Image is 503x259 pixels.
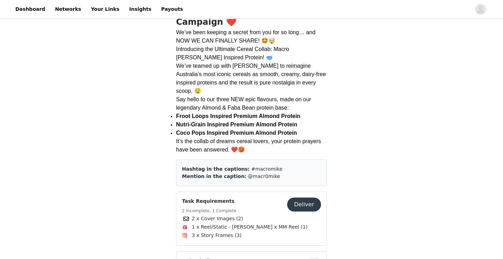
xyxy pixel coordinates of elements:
[51,1,85,17] a: Networks
[176,121,297,127] span: Nutri-Grain Inspired Premium Almond Protein
[176,130,297,136] span: Coco Pops Inspired Premium Almond Protein
[182,208,236,214] h5: 2 Incomplete, 1 Complete
[176,46,289,60] span: Introducing the Ultimate Cereal Collab: Macro [PERSON_NAME] Inspired Protein! 🥣
[176,138,321,153] span: It’s the collab of dreams cereal lovers, your protein prayers have been answered. ❤️🥵
[176,113,300,119] span: Froot Loops Inspired Premium Almond Protein
[287,198,321,212] button: Deliver
[477,4,484,15] div: avatar
[192,215,243,222] span: 2 x Cover Images (2)
[192,223,308,231] span: 1 x Reel/Static - [PERSON_NAME] x MM Reel (1)
[176,192,327,246] div: Task Requirements
[182,198,236,205] h4: Task Requirements
[125,1,155,17] a: Insights
[251,166,282,172] span: #macromike
[157,1,187,17] a: Payouts
[182,173,246,179] span: Mention in the caption:
[176,96,311,111] span: Say hello to our three NEW epic flavours, made on our legendary Almond & Faba Bean protein base:
[87,1,124,17] a: Your Links
[182,233,188,238] img: Instagram Icon
[11,1,49,17] a: Dashboard
[182,166,250,172] span: Hashtag in the captions:
[192,232,242,239] span: 3 x Story Frames (3)
[176,29,315,44] span: We’ve been keeping a secret from you for so long… and NOW WE CAN FINALLY SHARE! 🤩🤯
[176,63,326,94] span: We’ve teamed up with [PERSON_NAME] to reimagine Australia’s most iconic cereals as smooth, creamy...
[182,224,188,230] img: Instagram Reels Icon
[248,173,280,179] span: @macr0mike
